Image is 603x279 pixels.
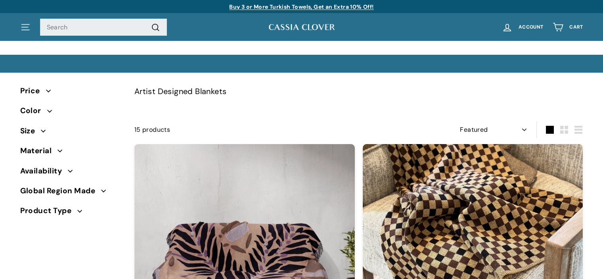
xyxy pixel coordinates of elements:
span: Availability [20,165,68,177]
button: Global Region Made [20,183,122,203]
a: Account [497,15,548,39]
a: Buy 3 or More Turkish Towels, Get an Extra 10% Off! [229,3,373,10]
span: Size [20,125,41,137]
span: Product Type [20,205,78,217]
a: Cart [548,15,588,39]
span: Cart [569,25,583,30]
span: Global Region Made [20,185,101,197]
p: Artist Designed Blankets [134,85,583,98]
button: Material [20,143,122,163]
button: Price [20,83,122,103]
span: Price [20,85,46,97]
button: Availability [20,163,122,183]
button: Product Type [20,203,122,223]
span: Material [20,145,58,157]
span: Color [20,105,47,117]
button: Size [20,123,122,143]
div: 15 products [134,125,359,135]
input: Search [40,19,167,36]
span: Account [519,25,543,30]
button: Color [20,103,122,123]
